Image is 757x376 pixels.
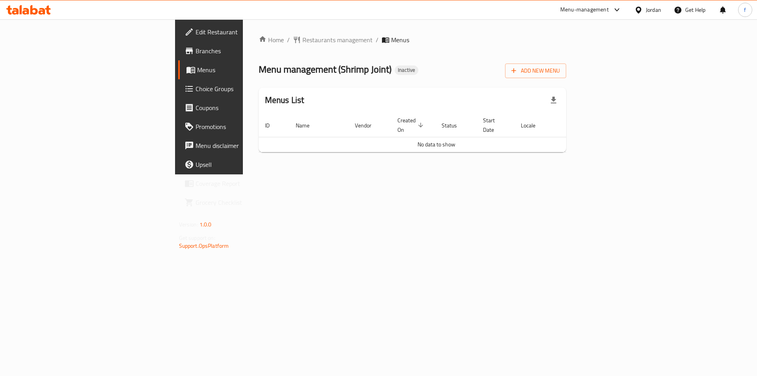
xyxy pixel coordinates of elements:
a: Upsell [178,155,302,174]
span: No data to show [418,139,455,150]
span: Edit Restaurant [196,27,295,37]
nav: breadcrumb [259,35,567,45]
span: Start Date [483,116,505,135]
a: Choice Groups [178,79,302,98]
span: Branches [196,46,295,56]
span: Menu management ( Shrimp Joint ) [259,60,392,78]
button: Add New Menu [505,64,566,78]
span: Grocery Checklist [196,198,295,207]
span: Choice Groups [196,84,295,94]
li: / [376,35,378,45]
a: Coupons [178,98,302,117]
span: Menus [391,35,409,45]
div: Menu-management [560,5,609,15]
div: Inactive [395,65,418,75]
span: Add New Menu [511,66,560,76]
a: Support.OpsPlatform [179,241,229,251]
span: Created On [397,116,426,135]
span: Menu disclaimer [196,141,295,150]
span: Promotions [196,122,295,131]
h2: Menus List [265,94,304,106]
a: Menu disclaimer [178,136,302,155]
span: Name [296,121,320,130]
a: Restaurants management [293,35,373,45]
span: Menus [197,65,295,75]
a: Menus [178,60,302,79]
a: Coverage Report [178,174,302,193]
div: Jordan [646,6,661,14]
span: Inactive [395,67,418,73]
a: Promotions [178,117,302,136]
span: 1.0.0 [200,219,212,230]
span: f [744,6,746,14]
a: Grocery Checklist [178,193,302,212]
div: Export file [544,91,563,110]
span: ID [265,121,280,130]
th: Actions [555,113,614,137]
span: Locale [521,121,546,130]
a: Edit Restaurant [178,22,302,41]
span: Status [442,121,467,130]
span: Version: [179,219,198,230]
span: Restaurants management [302,35,373,45]
span: Coupons [196,103,295,112]
span: Upsell [196,160,295,169]
span: Coverage Report [196,179,295,188]
span: Get support on: [179,233,215,243]
span: Vendor [355,121,382,130]
a: Branches [178,41,302,60]
table: enhanced table [259,113,614,152]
